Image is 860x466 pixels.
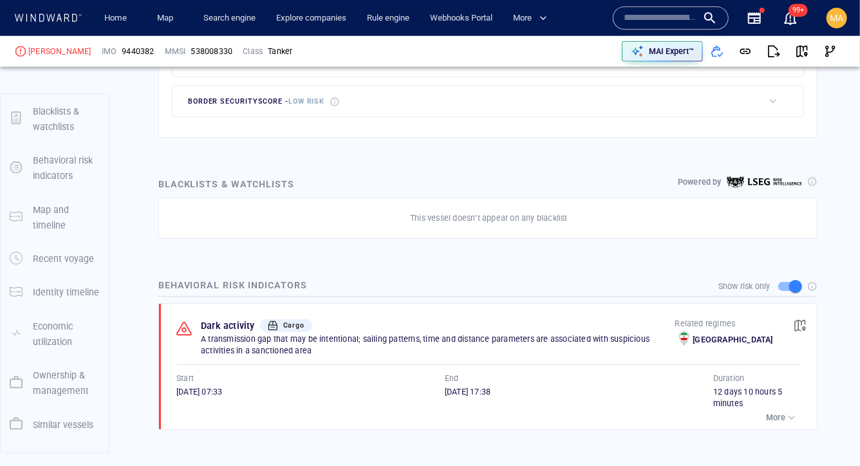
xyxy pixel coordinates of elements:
p: MAI Expert™ [649,46,694,57]
span: 99+ [789,4,808,17]
button: Recent voyage [1,242,109,275]
div: [DATE] - [DATE] [221,326,276,346]
button: More [508,7,558,30]
a: Rule engine [362,7,415,30]
div: Toggle vessel historical path [585,46,604,66]
p: Identity timeline [33,284,99,300]
p: A transmission gap that may be intentional; sailing patterns, time and distance parameters are as... [201,333,675,357]
div: Activity timeline [6,13,63,32]
div: Notification center [783,10,798,26]
button: View on map [788,37,816,66]
span: More [513,11,547,26]
div: Focus on vessel path [566,46,585,66]
button: Export vessel information [534,46,566,66]
button: MAI Expert™ [622,41,703,62]
p: Start [176,373,194,384]
p: Ownership & management [33,368,100,399]
div: High risk [15,46,26,57]
a: 99+ [780,8,801,28]
p: Related regimes [675,318,773,330]
p: Powered by [678,176,722,188]
p: End [445,373,459,384]
div: Blacklists & watchlists [156,174,297,194]
button: Identity timeline [1,275,109,309]
a: Blacklists & watchlists [1,112,109,124]
p: MMSI [165,46,186,57]
p: Similar vessels [33,417,93,433]
p: Class [243,46,263,57]
a: Economic utilization [1,327,109,339]
div: Compliance Activities [142,13,152,32]
p: More [766,412,785,424]
p: Map and timeline [33,202,100,234]
p: Economic utilization [33,319,100,350]
p: Show risk only [718,281,771,292]
div: 538008330 [191,46,232,57]
button: Economic utilization [1,310,109,359]
button: Export report [760,37,788,66]
a: Map [152,7,183,30]
button: Map [147,7,188,30]
button: More [763,409,801,427]
p: Duration [713,373,745,384]
p: Dark activity [201,318,255,333]
div: [PERSON_NAME] [28,46,91,57]
a: Webhooks Portal [425,7,498,30]
span: Cargo [283,321,305,330]
span: 9440382 [122,46,154,57]
a: Mapbox logo [176,380,233,395]
button: Blacklists & watchlists [1,95,109,144]
button: Visual Link Analysis [816,37,845,66]
a: Behavioral risk indicators [1,162,109,174]
span: border security score - [188,97,324,106]
span: [DATE] 07:33 [176,387,222,396]
button: Behavioral risk indicators [1,144,109,193]
button: Map and timeline [1,193,109,243]
span: MA [830,13,844,23]
div: Toggle map information layers [626,46,645,66]
button: 99+ [783,10,798,26]
p: Recent voyage [33,251,94,266]
button: MA [824,5,850,31]
a: Ownership & management [1,377,109,389]
span: 14 days [189,331,218,340]
button: Ownership & management [1,359,109,408]
button: 14 days[DATE]-[DATE] [179,325,303,348]
div: tooltips.createAOI [604,46,626,66]
p: Blacklists & watchlists [33,104,100,135]
p: This vessel doesn’t appear on any blacklist [410,212,568,224]
div: 12 days 10 hours 5 minutes [713,386,801,409]
button: Add to vessel list [703,37,731,66]
a: Similar vessels [1,418,109,430]
div: (7317) [66,13,89,32]
iframe: Chat [805,408,850,456]
div: Tanker [268,46,292,57]
a: Explore companies [271,7,351,30]
p: Behavioral risk indicators [33,153,100,184]
span: MIKELA P. [28,46,91,57]
button: Home [95,7,136,30]
span: [DATE] 17:38 [445,387,491,396]
button: Create an AOI. [604,46,626,66]
a: Map and timeline [1,210,109,223]
p: [GEOGRAPHIC_DATA] [693,334,773,346]
a: Search engine [198,7,261,30]
button: Similar vessels [1,408,109,442]
a: Home [100,7,133,30]
button: View on map [786,312,814,340]
a: Identity timeline [1,286,109,298]
a: Recent voyage [1,252,109,265]
p: IMO [102,46,117,57]
span: Low risk [288,97,324,106]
